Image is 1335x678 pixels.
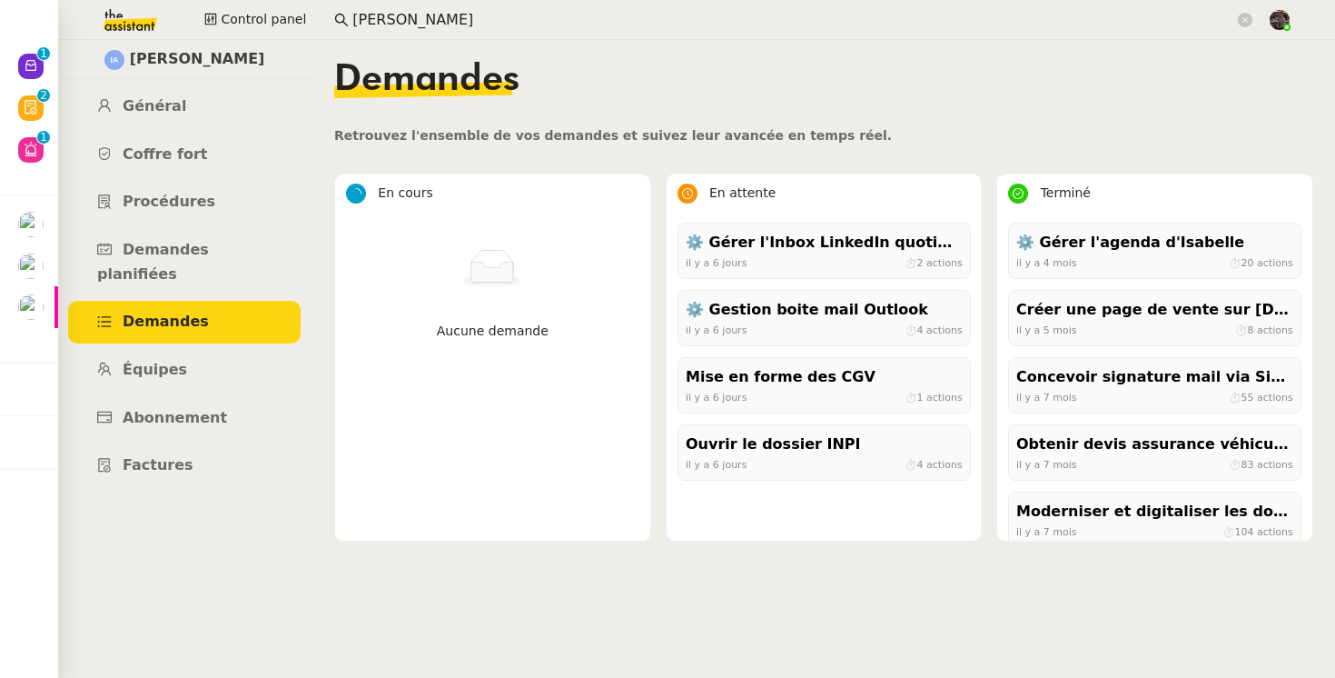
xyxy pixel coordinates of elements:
span: Control panel [221,9,306,30]
span: [PERSON_NAME] [130,47,265,72]
div: Concevoir signature mail via Signitic [1016,365,1293,390]
a: Demandes planifiées [68,229,301,295]
span: Terminé [1041,185,1091,200]
span: 2 [916,256,923,268]
img: users%2FAXgjBsdPtrYuxuZvIJjRexEdqnq2%2Favatar%2F1599931753966.jpeg [18,254,44,279]
div: Moderniser et digitaliser les documents contractuels [1016,500,1293,524]
div: ⚙️ Gérer l'Inbox LinkedIn quotidiennement [686,231,963,255]
span: ⏱ [1229,391,1293,403]
span: Demandes planifiées [97,241,209,283]
div: Ouvrir le dossier INPI [686,433,963,457]
span: 4 [916,458,923,470]
span: il y a 5 mois [1016,324,1077,335]
nz-badge-sup: 2 [37,89,50,102]
span: actions [1257,324,1293,335]
span: il y a 7 mois [1016,391,1077,403]
div: ⚙️ Gestion boite mail Outlook [686,298,963,323]
span: ⏱ [1222,525,1293,537]
span: il y a 6 jours [686,256,747,268]
span: Retrouvez l'ensemble de vos demandes et suivez leur avancée en temps réel. [334,128,892,143]
span: En attente [709,185,776,200]
p: 1 [40,47,47,64]
a: Équipes [68,349,301,392]
span: il y a 6 jours [686,391,747,403]
span: En cours [378,185,432,200]
img: users%2FAXgjBsdPtrYuxuZvIJjRexEdqnq2%2Favatar%2F1599931753966.jpeg [18,294,44,320]
img: users%2FvmnJXRNjGXZGy0gQLmH5CrabyCb2%2Favatar%2F07c9d9ad-5b06-45ca-8944-a3daedea5428 [18,212,44,237]
span: actions [1257,525,1293,537]
a: Abonnement [68,397,301,440]
span: il y a 4 mois [1016,256,1077,268]
span: 4 [916,324,923,335]
span: actions [1257,458,1293,470]
span: ⏱ [904,256,962,268]
a: Demandes [68,301,301,344]
span: ⏱ [1229,458,1293,470]
span: ⏱ [904,324,962,335]
span: Demandes [123,313,209,330]
span: 104 [1235,525,1254,537]
span: actions [926,458,963,470]
span: ⏱ [904,458,962,470]
span: 83 [1241,458,1254,470]
span: il y a 6 jours [686,324,747,335]
span: Factures [123,456,193,474]
span: 1 [916,391,923,403]
span: Coffre fort [123,145,208,163]
span: actions [926,256,963,268]
span: Général [123,97,186,115]
p: 2 [40,89,47,105]
div: Obtenir devis assurance véhicule société [1016,433,1293,457]
div: ⚙️ Gérer l'agenda d'Isabelle [1016,231,1293,255]
img: svg [104,50,124,70]
img: 2af2e8ed-4e7a-4339-b054-92d163d57814 [1270,10,1290,30]
span: il y a 6 jours [686,458,747,470]
a: Coffre fort [68,134,301,176]
a: Procédures [68,181,301,224]
span: actions [1257,391,1293,403]
span: il y a 7 mois [1016,458,1077,470]
span: ⏱ [1235,324,1293,335]
span: Équipes [123,361,187,378]
p: Aucune demande [353,321,632,342]
span: il y a 7 mois [1016,525,1077,537]
button: Control panel [193,7,317,33]
span: ⏱ [1229,256,1293,268]
span: ⏱ [904,391,962,403]
input: Rechercher [352,8,1234,33]
nz-badge-sup: 1 [37,47,50,60]
span: Procédures [123,193,215,210]
span: actions [926,391,963,403]
span: 20 [1241,256,1254,268]
div: Créer une page de vente sur [DOMAIN_NAME] [1016,298,1293,323]
span: actions [1257,256,1293,268]
span: Abonnement [123,409,227,426]
span: 55 [1241,391,1254,403]
div: Mise en forme des CGV [686,365,963,390]
span: 8 [1248,324,1254,335]
span: actions [926,324,963,335]
p: 1 [40,131,47,147]
span: Demandes [334,62,519,98]
a: Général [68,85,301,128]
nz-badge-sup: 1 [37,131,50,144]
